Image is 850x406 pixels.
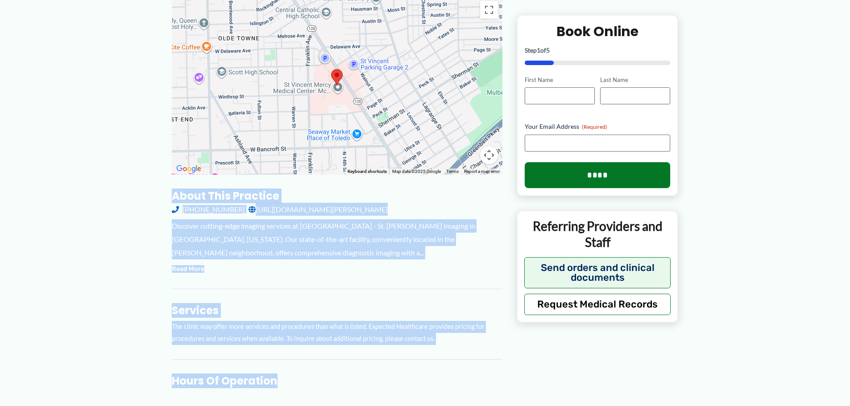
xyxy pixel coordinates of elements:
[174,163,203,175] img: Google
[524,293,671,315] button: Request Medical Records
[172,189,502,203] h3: About this practice
[525,122,671,131] label: Your Email Address
[524,257,671,288] button: Send orders and clinical documents
[525,22,671,40] h2: Book Online
[537,46,540,53] span: 1
[172,203,245,216] a: [PHONE_NUMBER]
[174,163,203,175] a: Open this area in Google Maps (opens a new window)
[172,321,502,345] p: The clinic may offer more services and procedures than what is listed. Expected Healthcare provid...
[172,303,502,317] h3: Services
[525,75,595,84] label: First Name
[480,1,498,19] button: Toggle fullscreen view
[525,47,671,53] p: Step of
[524,218,671,250] p: Referring Providers and Staff
[464,169,500,174] a: Report a map error
[600,75,670,84] label: Last Name
[582,123,607,130] span: (Required)
[546,46,550,53] span: 5
[446,169,459,174] a: Terms (opens in new tab)
[348,168,387,175] button: Keyboard shortcuts
[480,146,498,164] button: Map camera controls
[172,219,502,259] div: Discover cutting-edge imaging services at [GEOGRAPHIC_DATA] - St. [PERSON_NAME] Imaging in [GEOGR...
[249,203,388,216] a: [URL][DOMAIN_NAME][PERSON_NAME]
[172,374,502,388] h3: Hours of Operation
[392,169,441,174] span: Map data ©2025 Google
[172,264,204,275] button: Read More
